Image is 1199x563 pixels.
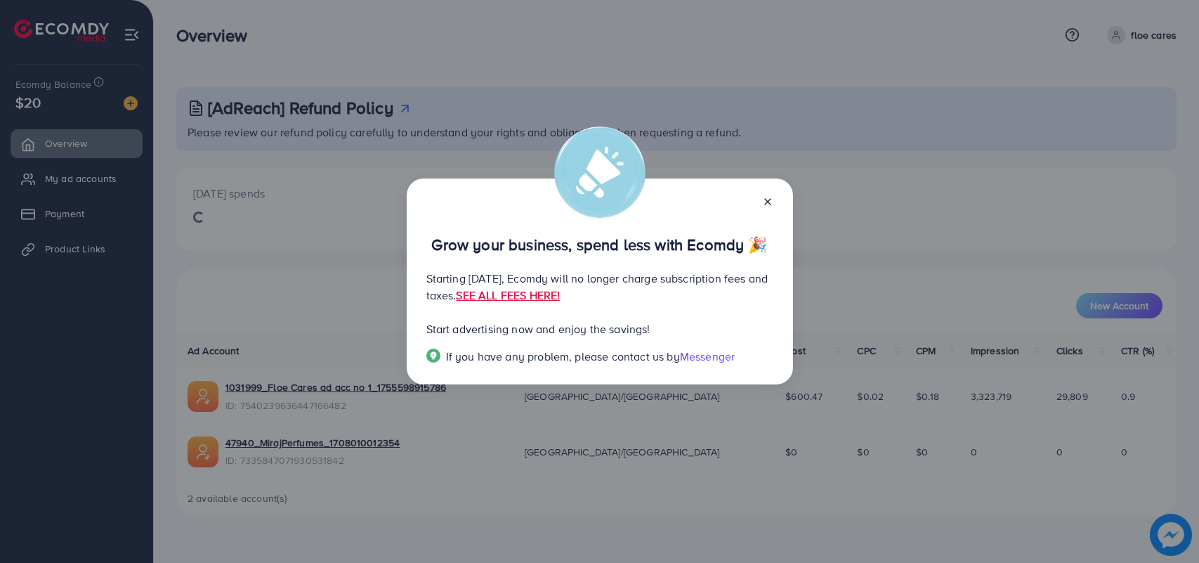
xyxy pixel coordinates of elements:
[426,349,440,363] img: Popup guide
[456,287,560,303] a: SEE ALL FEES HERE!
[426,236,773,253] p: Grow your business, spend less with Ecomdy 🎉
[554,127,646,218] img: alert
[426,321,773,337] p: Start advertising now and enjoy the savings!
[680,349,735,364] span: Messenger
[426,270,773,304] p: Starting [DATE], Ecomdy will no longer charge subscription fees and taxes.
[446,349,680,364] span: If you have any problem, please contact us by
